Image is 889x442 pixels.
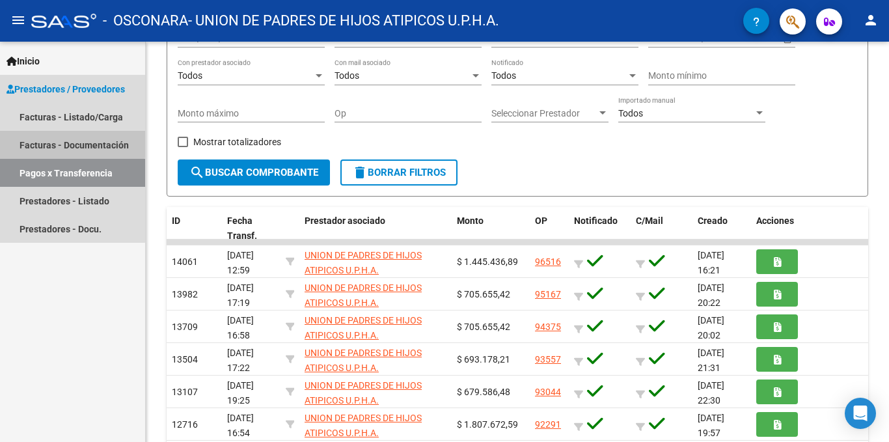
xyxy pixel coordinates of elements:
[698,215,728,226] span: Creado
[457,354,510,365] span: $ 693.178,21
[340,159,458,186] button: Borrar Filtros
[535,322,561,332] a: 94375
[172,289,198,299] span: 13982
[305,413,422,438] span: UNION DE PADRES DE HIJOS ATIPICOS U.P.H.A.
[193,134,281,150] span: Mostrar totalizadores
[457,256,518,267] span: $ 1.445.436,89
[172,419,198,430] span: 12716
[172,387,198,397] span: 13107
[178,159,330,186] button: Buscar Comprobante
[167,207,222,250] datatable-header-cell: ID
[569,207,631,250] datatable-header-cell: Notificado
[172,215,180,226] span: ID
[227,215,257,241] span: Fecha Transf.
[305,283,422,308] span: UNION DE PADRES DE HIJOS ATIPICOS U.P.H.A.
[535,419,561,430] a: 92291
[574,215,618,226] span: Notificado
[227,413,254,438] span: [DATE] 16:54
[698,250,724,275] span: [DATE] 16:21
[189,165,205,180] mat-icon: search
[352,165,368,180] mat-icon: delete
[530,207,569,250] datatable-header-cell: OP
[457,387,510,397] span: $ 679.586,48
[178,70,202,81] span: Todos
[457,322,510,332] span: $ 705.655,42
[305,265,446,290] span: 30591234621
[751,207,868,250] datatable-header-cell: Acciones
[636,215,663,226] span: C/Mail
[305,348,422,373] span: UNION DE PADRES DE HIJOS ATIPICOS U.P.H.A.
[227,283,254,308] span: [DATE] 17:19
[535,215,547,226] span: OP
[631,207,692,250] datatable-header-cell: C/Mail
[305,395,446,421] span: 30591234621
[227,380,254,406] span: [DATE] 19:25
[305,363,446,388] span: 30591234621
[305,250,422,275] span: UNION DE PADRES DE HIJOS ATIPICOS U.P.H.A.
[305,380,422,406] span: UNION DE PADRES DE HIJOS ATIPICOS U.P.H.A.
[698,413,724,438] span: [DATE] 19:57
[452,207,530,250] datatable-header-cell: Monto
[305,215,385,226] span: Prestador asociado
[335,70,359,81] span: Todos
[780,32,794,46] button: Open calendar
[698,283,724,308] span: [DATE] 20:22
[618,108,643,118] span: Todos
[352,167,446,178] span: Borrar Filtros
[305,297,446,323] span: 30591234621
[491,108,597,119] span: Seleccionar Prestador
[863,12,879,28] mat-icon: person
[7,54,40,68] span: Inicio
[227,348,254,373] span: [DATE] 17:22
[698,348,724,373] span: [DATE] 21:31
[457,419,518,430] span: $ 1.807.672,59
[692,207,751,250] datatable-header-cell: Creado
[305,330,446,355] span: 30591234621
[535,354,561,365] a: 93557
[227,250,254,275] span: [DATE] 12:59
[457,289,510,299] span: $ 705.655,42
[189,167,318,178] span: Buscar Comprobante
[698,315,724,340] span: [DATE] 20:02
[535,387,561,397] a: 93044
[845,398,876,429] div: Open Intercom Messenger
[10,12,26,28] mat-icon: menu
[457,215,484,226] span: Monto
[172,256,198,267] span: 14061
[491,33,516,44] span: Todos
[535,289,561,299] a: 95167
[103,7,188,35] span: - OSCONARA
[227,315,254,340] span: [DATE] 16:58
[491,70,516,81] span: Todos
[535,256,561,267] a: 96516
[299,207,452,250] datatable-header-cell: Prestador asociado
[305,315,422,340] span: UNION DE PADRES DE HIJOS ATIPICOS U.P.H.A.
[756,215,794,226] span: Acciones
[188,7,499,35] span: - UNION DE PADRES DE HIJOS ATIPICOS U.P.H.A.
[222,207,280,250] datatable-header-cell: Fecha Transf.
[172,322,198,332] span: 13709
[172,354,198,365] span: 13504
[698,380,724,406] span: [DATE] 22:30
[7,82,125,96] span: Prestadores / Proveedores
